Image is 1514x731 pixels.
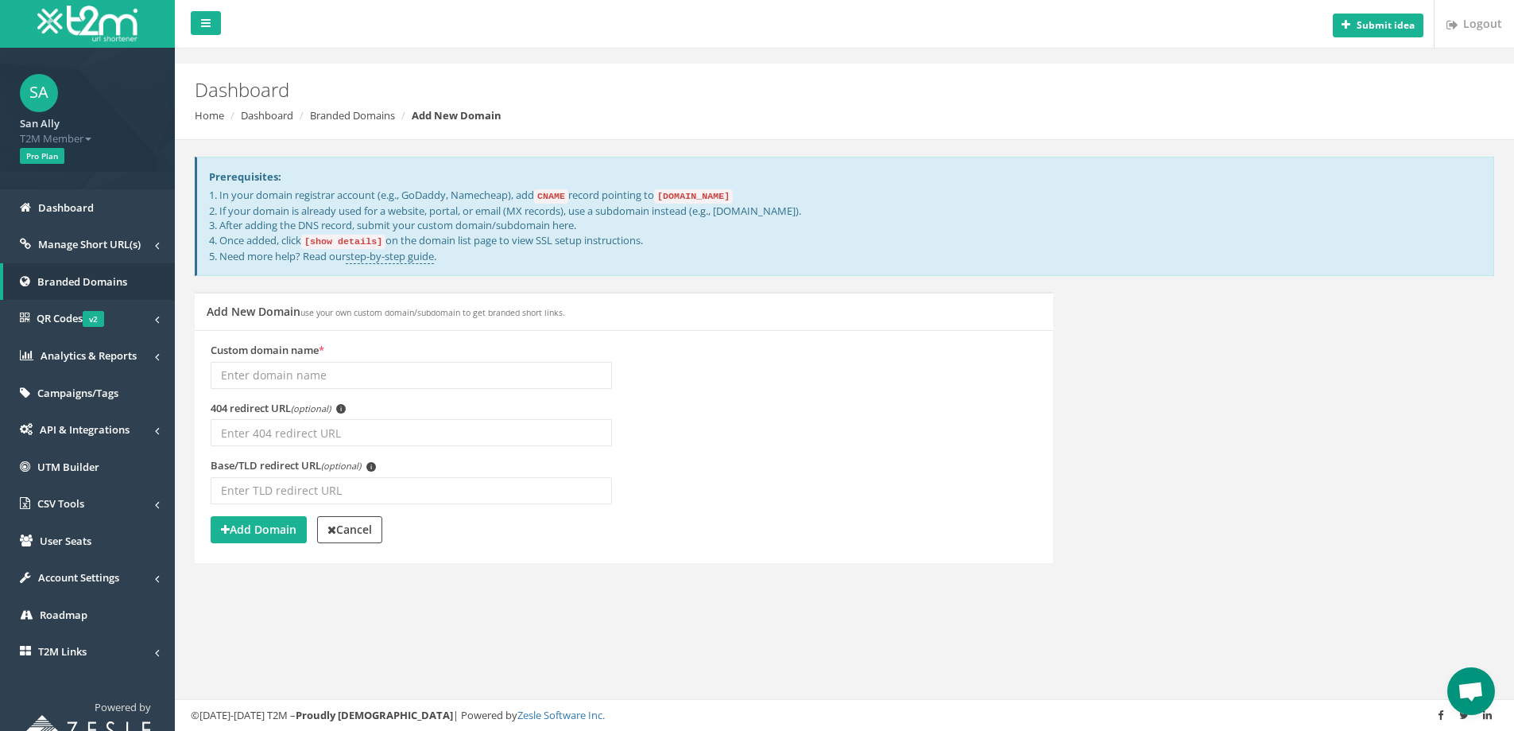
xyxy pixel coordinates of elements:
[20,131,155,146] span: T2M Member
[321,460,361,472] em: (optional)
[412,108,501,122] strong: Add New Domain
[221,522,296,537] strong: Add Domain
[37,460,99,474] span: UTM Builder
[20,116,60,130] strong: San Ally
[209,169,281,184] strong: Prerequisites:
[83,311,104,327] span: v2
[534,189,568,204] code: CNAME
[301,235,385,249] code: [show details]
[41,348,137,363] span: Analytics & Reports
[40,534,91,548] span: User Seats
[20,74,58,112] span: SA
[38,237,141,251] span: Manage Short URL(s)
[37,496,84,511] span: CSV Tools
[1333,14,1423,37] button: Submit idea
[195,80,1274,100] h2: Dashboard
[37,6,137,41] img: T2M
[38,200,94,215] span: Dashboard
[209,188,1481,263] p: 1. In your domain registrar account (e.g., GoDaddy, Namecheap), add record pointing to 2. If your...
[310,108,395,122] a: Branded Domains
[241,108,293,122] a: Dashboard
[211,362,612,389] input: Enter domain name
[327,522,372,537] strong: Cancel
[300,307,565,318] small: use your own custom domain/subdomain to get branded short links.
[191,708,1498,723] div: ©[DATE]-[DATE] T2M – | Powered by
[654,189,733,204] code: [DOMAIN_NAME]
[296,708,453,722] strong: Proudly [DEMOGRAPHIC_DATA]
[291,402,331,414] em: (optional)
[211,343,324,358] label: Custom domain name
[317,516,382,543] a: Cancel
[211,401,346,416] label: 404 redirect URL
[38,570,119,585] span: Account Settings
[37,311,104,325] span: QR Codes
[40,422,130,437] span: API & Integrations
[38,644,87,659] span: T2M Links
[195,108,224,122] a: Home
[336,404,346,414] span: i
[20,148,64,164] span: Pro Plan
[211,477,612,504] input: Enter TLD redirect URL
[37,386,118,400] span: Campaigns/Tags
[211,419,612,446] input: Enter 404 redirect URL
[40,608,87,622] span: Roadmap
[1447,667,1495,715] a: Open chat
[211,516,307,543] button: Add Domain
[366,462,376,472] span: i
[211,458,376,473] label: Base/TLD redirect URL
[20,112,155,146] a: San Ally T2M Member
[95,700,151,714] span: Powered by
[1357,18,1415,32] b: Submit idea
[517,708,605,722] a: Zesle Software Inc.
[346,249,434,264] a: step-by-step guide
[207,305,565,317] h5: Add New Domain
[37,274,127,289] span: Branded Domains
